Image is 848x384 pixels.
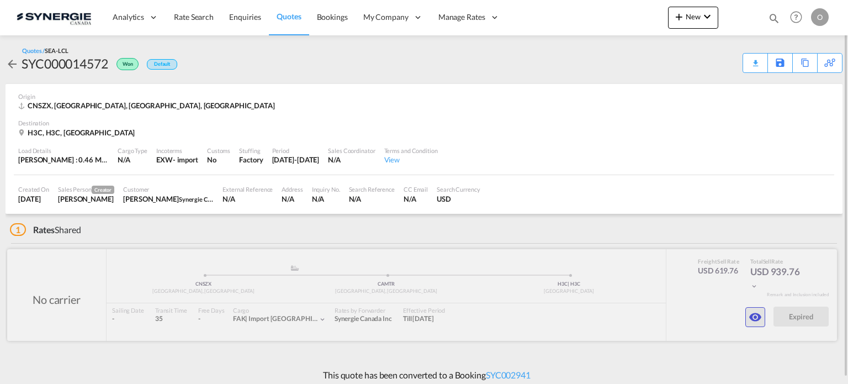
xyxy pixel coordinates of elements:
[207,146,230,155] div: Customs
[58,185,114,194] div: Sales Person
[18,185,49,193] div: Created On
[18,155,109,165] div: [PERSON_NAME] : 0.46 MT | Volumetric Wt : 3.53 CBM | Chargeable Wt : 3.53 W/M
[282,194,303,204] div: N/A
[18,194,49,204] div: 5 Sep 2025
[811,8,829,26] div: O
[156,146,198,155] div: Incoterms
[239,155,263,165] div: Factory Stuffing
[749,54,762,64] div: Quote PDF is not available at this time
[18,146,109,155] div: Load Details
[672,12,714,21] span: New
[668,7,718,29] button: icon-plus 400-fgNewicon-chevron-down
[384,155,438,165] div: View
[18,128,137,138] div: H3C, H3C, Canada
[282,185,303,193] div: Address
[701,10,714,23] md-icon: icon-chevron-down
[18,119,830,127] div: Destination
[486,370,531,380] a: SYC002941
[312,185,340,193] div: Inquiry No.
[222,185,273,193] div: External Reference
[749,55,762,64] md-icon: icon-download
[768,12,780,24] md-icon: icon-magnify
[229,12,261,22] span: Enquiries
[277,12,301,21] span: Quotes
[123,194,214,204] div: Edouard Doyon
[58,194,114,204] div: Rosa Ho
[437,185,480,193] div: Search Currency
[22,55,108,72] div: SYC000014572
[312,194,340,204] div: N/A
[328,146,375,155] div: Sales Coordinator
[92,186,114,194] span: Creator
[768,54,792,72] div: Save As Template
[272,146,320,155] div: Period
[10,224,81,236] div: Shared
[156,155,173,165] div: EXW
[118,146,147,155] div: Cargo Type
[384,146,438,155] div: Terms and Condition
[18,101,278,111] div: CNSZX, Shenzhen, GD, Europe
[404,194,428,204] div: N/A
[768,12,780,29] div: icon-magnify
[45,47,68,54] span: SEA-LCL
[123,61,136,71] span: Won
[113,12,144,23] span: Analytics
[173,155,198,165] div: - import
[787,8,805,27] span: Help
[749,311,762,324] md-icon: icon-eye
[6,55,22,72] div: icon-arrow-left
[317,12,348,22] span: Bookings
[147,59,177,70] div: Default
[207,155,230,165] div: No
[118,155,147,165] div: N/A
[404,185,428,193] div: CC Email
[787,8,811,28] div: Help
[438,12,485,23] span: Manage Rates
[272,155,320,165] div: 14 Sep 2025
[745,307,765,327] button: icon-eye
[33,224,55,235] span: Rates
[349,185,395,193] div: Search Reference
[179,194,224,203] span: Synergie Canada
[349,194,395,204] div: N/A
[239,146,263,155] div: Stuffing
[317,369,531,381] p: This quote has been converted to a Booking
[328,155,375,165] div: N/A
[363,12,409,23] span: My Company
[437,194,480,204] div: USD
[123,185,214,193] div: Customer
[22,46,68,55] div: Quotes /SEA-LCL
[6,57,19,71] md-icon: icon-arrow-left
[28,101,275,110] span: CNSZX, [GEOGRAPHIC_DATA], [GEOGRAPHIC_DATA], [GEOGRAPHIC_DATA]
[222,194,273,204] div: N/A
[10,223,26,236] span: 1
[18,92,830,101] div: Origin
[17,5,91,30] img: 1f56c880d42311ef80fc7dca854c8e59.png
[174,12,214,22] span: Rate Search
[108,55,141,72] div: Won
[672,10,686,23] md-icon: icon-plus 400-fg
